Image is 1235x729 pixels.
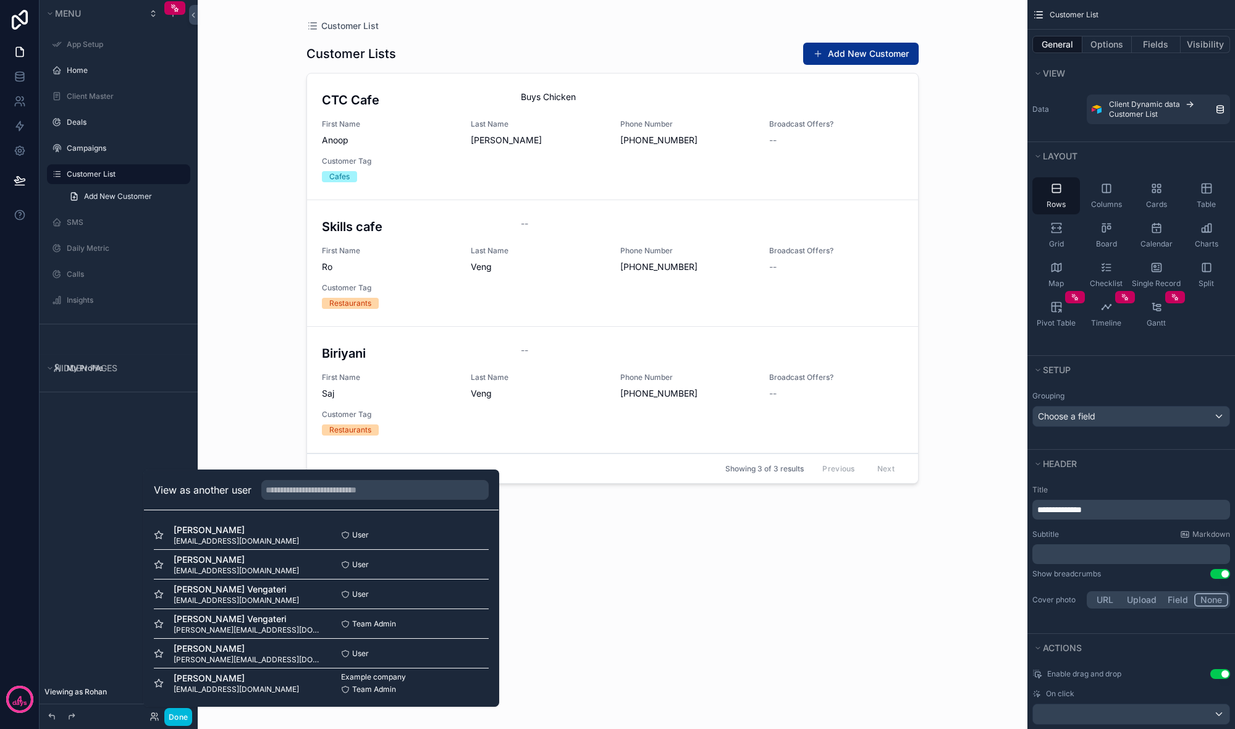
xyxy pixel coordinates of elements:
[154,482,251,497] h2: View as another user
[84,192,152,201] span: Add New Customer
[67,40,183,49] label: App Setup
[1132,296,1180,333] button: Gantt
[1087,95,1230,124] a: Client Dynamic dataCustomer List
[17,693,22,706] p: 4
[1032,217,1080,254] button: Grid
[1032,148,1223,165] button: Layout
[67,91,183,101] label: Client Master
[67,269,183,279] label: Calls
[1132,217,1180,254] button: Calendar
[174,554,299,566] span: [PERSON_NAME]
[1032,500,1230,520] div: scrollable content
[174,596,299,605] span: [EMAIL_ADDRESS][DOMAIN_NAME]
[1182,256,1230,293] button: Split
[44,5,141,22] button: Menu
[1043,458,1077,469] span: Header
[1096,239,1117,249] span: Board
[174,672,299,685] span: [PERSON_NAME]
[725,464,804,474] span: Showing 3 of 3 results
[352,649,369,659] span: User
[67,169,183,179] label: Customer List
[1048,279,1064,289] span: Map
[1140,239,1173,249] span: Calendar
[1032,639,1223,657] button: Actions
[1082,36,1132,53] button: Options
[352,685,396,694] span: Team Admin
[1032,544,1230,564] div: scrollable content
[1192,529,1230,539] span: Markdown
[1195,239,1218,249] span: Charts
[1197,200,1216,209] span: Table
[341,672,406,682] span: Example company
[1132,36,1181,53] button: Fields
[1032,65,1223,82] button: View
[174,643,321,655] span: [PERSON_NAME]
[174,583,299,596] span: [PERSON_NAME] Vengateri
[1032,406,1230,427] button: Choose a field
[1032,595,1082,605] label: Cover photo
[1181,36,1230,53] button: Visibility
[1032,296,1080,333] button: Pivot Table
[1032,569,1101,579] div: Show breadcrumbs
[1049,239,1064,249] span: Grid
[1037,318,1076,328] span: Pivot Table
[1032,36,1082,53] button: General
[67,243,183,253] label: Daily Metric
[1043,68,1065,78] span: View
[1182,177,1230,214] button: Table
[1032,485,1230,495] label: Title
[12,698,27,708] p: days
[1032,361,1223,379] button: Setup
[1032,104,1082,114] label: Data
[1046,689,1074,699] span: On click
[1199,279,1214,289] span: Split
[174,685,299,694] span: [EMAIL_ADDRESS][DOMAIN_NAME]
[174,613,321,625] span: [PERSON_NAME] Vengateri
[1091,200,1122,209] span: Columns
[1132,177,1180,214] button: Cards
[1109,109,1158,119] span: Customer List
[1162,593,1195,607] button: Field
[1132,256,1180,293] button: Single Record
[1146,200,1167,209] span: Cards
[1032,529,1059,539] label: Subtitle
[1132,279,1181,289] span: Single Record
[67,363,183,373] label: My Profile
[67,117,183,127] label: Deals
[1121,593,1162,607] button: Upload
[352,560,369,570] span: User
[1182,217,1230,254] button: Charts
[1043,364,1071,375] span: Setup
[174,524,299,536] span: [PERSON_NAME]
[1032,391,1064,401] label: Grouping
[67,143,183,153] label: Campaigns
[67,217,183,227] label: SMS
[164,708,192,726] button: Done
[174,566,299,576] span: [EMAIL_ADDRESS][DOMAIN_NAME]
[1038,411,1095,421] span: Choose a field
[352,530,369,540] span: User
[1082,217,1130,254] button: Board
[1194,593,1228,607] button: None
[1032,177,1080,214] button: Rows
[67,65,183,75] label: Home
[1091,318,1121,328] span: Timeline
[174,536,299,546] span: [EMAIL_ADDRESS][DOMAIN_NAME]
[1032,256,1080,293] button: Map
[1092,104,1102,114] img: Airtable Logo
[67,295,183,305] label: Insights
[1047,669,1121,679] span: Enable drag and drop
[1047,200,1066,209] span: Rows
[1032,455,1223,473] button: Header
[1082,296,1130,333] button: Timeline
